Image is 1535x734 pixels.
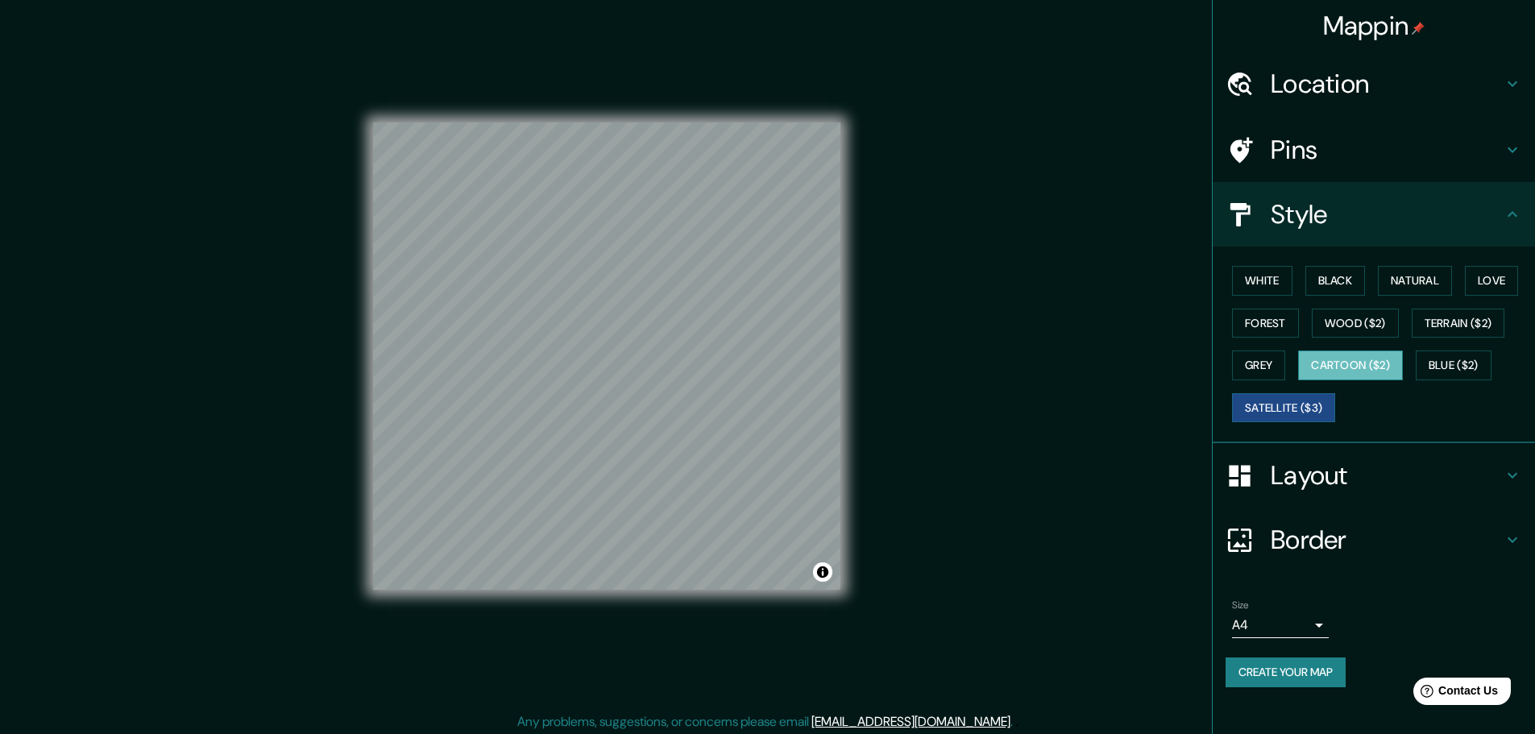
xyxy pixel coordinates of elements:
[1015,712,1018,732] div: .
[1213,118,1535,182] div: Pins
[1213,443,1535,508] div: Layout
[1213,52,1535,116] div: Location
[1412,22,1425,35] img: pin-icon.png
[1232,266,1292,296] button: White
[517,712,1013,732] p: Any problems, suggestions, or concerns please email .
[1416,350,1491,380] button: Blue ($2)
[1232,393,1335,423] button: Satellite ($3)
[1305,266,1366,296] button: Black
[1013,712,1015,732] div: .
[1232,599,1249,612] label: Size
[373,122,840,590] canvas: Map
[1378,266,1452,296] button: Natural
[1465,266,1518,296] button: Love
[1323,10,1425,42] h4: Mappin
[1232,309,1299,338] button: Forest
[1298,350,1403,380] button: Cartoon ($2)
[1271,524,1503,556] h4: Border
[1213,508,1535,572] div: Border
[1271,459,1503,491] h4: Layout
[811,713,1010,730] a: [EMAIL_ADDRESS][DOMAIN_NAME]
[1271,68,1503,100] h4: Location
[1271,198,1503,230] h4: Style
[1232,612,1329,638] div: A4
[1312,309,1399,338] button: Wood ($2)
[1232,350,1285,380] button: Grey
[1271,134,1503,166] h4: Pins
[1226,657,1346,687] button: Create your map
[1392,671,1517,716] iframe: Help widget launcher
[813,562,832,582] button: Toggle attribution
[1213,182,1535,247] div: Style
[1412,309,1505,338] button: Terrain ($2)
